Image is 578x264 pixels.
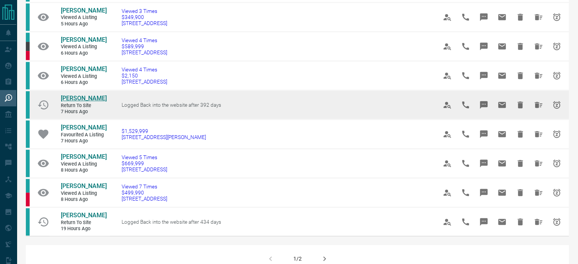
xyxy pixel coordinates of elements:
span: 7 hours ago [61,138,106,144]
span: [STREET_ADDRESS] [122,166,167,172]
span: Email [493,213,511,231]
span: View Profile [438,37,456,55]
span: Return to Site [61,103,106,109]
span: [STREET_ADDRESS] [122,79,167,85]
span: Hide All from Connie Chou [529,213,548,231]
span: Hide [511,213,529,231]
span: Hide All from Michel Daoud [529,125,548,143]
span: [PERSON_NAME] [61,7,107,14]
span: Viewed a Listing [61,44,106,50]
div: condos.ca [26,91,30,119]
span: 7 hours ago [61,109,106,115]
a: [PERSON_NAME] [61,95,106,103]
span: $2,150 [122,73,167,79]
span: Logged Back into the website after 434 days [122,219,221,225]
a: [PERSON_NAME] [61,153,106,161]
span: $349,900 [122,14,167,20]
div: 1/2 [293,256,302,262]
span: Snooze [548,154,566,172]
span: Message [475,154,493,172]
span: Message [475,125,493,143]
span: Email [493,96,511,114]
span: Logged Back into the website after 392 days [122,102,221,108]
span: Message [475,183,493,202]
span: Hide [511,8,529,26]
span: View Profile [438,213,456,231]
span: Viewed 5 Times [122,154,167,160]
a: [PERSON_NAME] [61,36,106,44]
span: Call [456,154,475,172]
div: property.ca [26,51,30,60]
div: property.ca [26,193,30,206]
a: Viewed 7 Times$499,990[STREET_ADDRESS] [122,183,167,202]
div: condos.ca [26,3,30,31]
a: [PERSON_NAME] [61,124,106,132]
span: Hide All from Reese Barkhuizen [529,37,548,55]
a: [PERSON_NAME] [61,7,106,15]
span: $499,990 [122,190,167,196]
span: Call [456,125,475,143]
div: condos.ca [26,208,30,236]
span: Hide [511,154,529,172]
span: View Profile [438,96,456,114]
span: Hide All from Mary Arpon [529,8,548,26]
span: Message [475,213,493,231]
span: Call [456,96,475,114]
span: Message [475,37,493,55]
a: Viewed 3 Times$349,900[STREET_ADDRESS] [122,8,167,26]
span: View Profile [438,66,456,85]
span: Snooze [548,213,566,231]
span: Message [475,66,493,85]
span: Hide [511,183,529,202]
span: [PERSON_NAME] [61,153,107,160]
span: [STREET_ADDRESS] [122,49,167,55]
span: Hide All from Miku Onuki [529,66,548,85]
div: condos.ca [26,150,30,177]
span: $1,529,999 [122,128,206,134]
a: Viewed 5 Times$669,999[STREET_ADDRESS] [122,154,167,172]
div: condos.ca [26,179,30,193]
span: Call [456,8,475,26]
span: Call [456,37,475,55]
span: View Profile [438,125,456,143]
span: Snooze [548,37,566,55]
span: Snooze [548,66,566,85]
span: View Profile [438,183,456,202]
span: [PERSON_NAME] [61,124,107,131]
span: 5 hours ago [61,21,106,27]
span: Message [475,96,493,114]
span: Email [493,37,511,55]
span: [PERSON_NAME] [61,36,107,43]
span: Hide All from Andrew Girt [529,154,548,172]
a: Viewed 4 Times$2,150[STREET_ADDRESS] [122,66,167,85]
span: Viewed 4 Times [122,37,167,43]
a: Viewed 4 Times$589,999[STREET_ADDRESS] [122,37,167,55]
span: View Profile [438,154,456,172]
span: Hide All from Miranda Szeto [529,183,548,202]
span: Hide [511,125,529,143]
span: Snooze [548,8,566,26]
a: [PERSON_NAME] [61,212,106,220]
span: View Profile [438,8,456,26]
span: $669,999 [122,160,167,166]
span: [STREET_ADDRESS] [122,196,167,202]
span: [PERSON_NAME] [61,95,107,102]
a: [PERSON_NAME] [61,65,106,73]
span: Viewed 7 Times [122,183,167,190]
div: condos.ca [26,33,30,42]
span: Message [475,8,493,26]
span: Viewed a Listing [61,73,106,80]
span: Email [493,125,511,143]
span: Email [493,154,511,172]
div: condos.ca [26,62,30,89]
a: [PERSON_NAME] [61,182,106,190]
span: Email [493,183,511,202]
span: Email [493,8,511,26]
span: Viewed a Listing [61,190,106,197]
span: Snooze [548,96,566,114]
span: [PERSON_NAME] [61,212,107,219]
span: [STREET_ADDRESS] [122,20,167,26]
span: Return to Site [61,220,106,226]
span: Snooze [548,125,566,143]
span: Email [493,66,511,85]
